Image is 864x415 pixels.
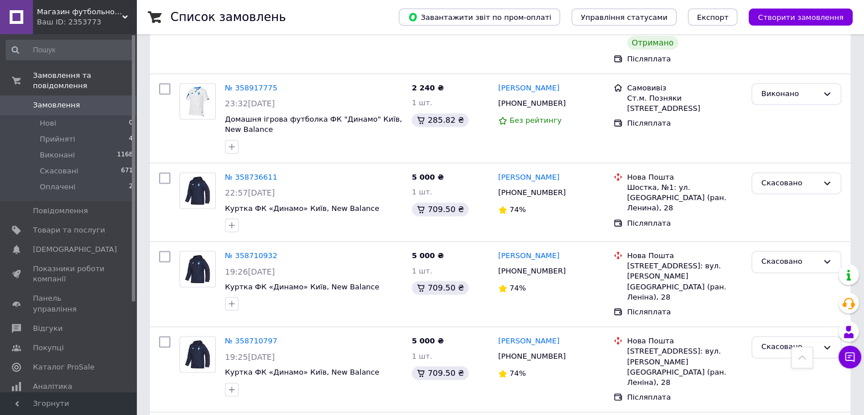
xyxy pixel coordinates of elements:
span: Створити замовлення [758,13,844,22]
span: 1 шт. [412,98,432,107]
span: Експорт [697,13,729,22]
span: Без рейтингу [510,116,562,125]
span: Каталог ProSale [33,362,94,372]
div: Післяплата [627,392,742,402]
span: Відгуки [33,323,62,334]
a: Фото товару [180,172,216,209]
div: [PHONE_NUMBER] [496,96,568,111]
div: Нова Пошта [627,172,742,182]
span: 1 шт. [412,352,432,360]
span: Магазин футбольної атрибутики SPORTSLABELS [37,7,122,17]
div: Ст.м. Позняки [STREET_ADDRESS] [627,93,742,114]
span: Нові [40,118,56,128]
h1: Список замовлень [170,10,286,24]
span: 1168 [117,150,133,160]
a: [PERSON_NAME] [498,251,560,262]
span: Покупці [33,343,64,353]
a: Фото товару [180,83,216,119]
div: [PHONE_NUMBER] [496,264,568,279]
span: Панель управління [33,293,105,314]
span: 74% [510,369,526,377]
div: Нова Пошта [627,336,742,346]
span: Управління статусами [581,13,667,22]
span: Завантажити звіт по пром-оплаті [408,12,551,22]
span: 1 шт. [412,188,432,196]
button: Створити замовлення [749,9,853,26]
div: Ваш ID: 2353773 [37,17,136,27]
a: Куртка ФК «Динамо» Київ, New Balance [225,204,379,213]
img: Фото товару [181,337,215,372]
div: [STREET_ADDRESS]: вул. [PERSON_NAME][GEOGRAPHIC_DATA] (ран. Леніна), 28 [627,261,742,302]
a: Створити замовлення [737,13,853,21]
span: 19:26[DATE] [225,267,275,276]
div: Виконано [761,88,818,100]
a: № 358917775 [225,84,277,92]
span: 5 000 ₴ [412,173,444,181]
div: [PHONE_NUMBER] [496,185,568,200]
input: Пошук [6,40,134,60]
span: Показники роботи компанії [33,264,105,284]
a: Куртка ФК «Динамо» Київ, New Balance [225,368,379,376]
div: Післяплата [627,218,742,229]
a: [PERSON_NAME] [498,83,560,94]
span: 74% [510,284,526,292]
span: Виконані [40,150,75,160]
span: 4 [129,134,133,144]
div: 709.50 ₴ [412,366,469,380]
div: Отримано [627,36,678,49]
div: Шостка, №1: ул. [GEOGRAPHIC_DATA] (ран. Ленина), 28 [627,182,742,214]
span: Аналітика [33,381,72,392]
img: Фото товару [180,84,215,119]
div: Скасовано [761,341,818,353]
a: № 358710797 [225,337,277,345]
button: Чат з покупцем [838,346,861,368]
span: Скасовані [40,166,78,176]
span: 5 000 ₴ [412,337,444,345]
div: Скасовано [761,177,818,189]
span: 19:25[DATE] [225,352,275,362]
span: Замовлення [33,100,80,110]
span: Замовлення та повідомлення [33,70,136,91]
img: Фото товару [181,173,215,208]
span: 2 [129,182,133,192]
a: Фото товару [180,336,216,372]
a: Куртка ФК «Динамо» Київ, New Balance [225,283,379,291]
button: Експорт [688,9,738,26]
div: [PHONE_NUMBER] [496,349,568,364]
button: Управління статусами [571,9,677,26]
div: 285.82 ₴ [412,113,469,127]
span: Прийняті [40,134,75,144]
div: 709.50 ₴ [412,281,469,294]
span: 5 000 ₴ [412,251,444,260]
a: [PERSON_NAME] [498,336,560,347]
span: 0 [129,118,133,128]
a: Домашня ігрова футболка ФК "Динамо" Київ, New Balance [225,115,402,134]
div: 709.50 ₴ [412,202,469,216]
a: № 358710932 [225,251,277,260]
span: 1 шт. [412,267,432,275]
span: 671 [121,166,133,176]
div: Післяплата [627,54,742,64]
span: [DEMOGRAPHIC_DATA] [33,244,117,255]
a: № 358736611 [225,173,277,181]
div: Самовивіз [627,83,742,93]
div: Нова Пошта [627,251,742,261]
span: 74% [510,205,526,214]
span: Повідомлення [33,206,88,216]
div: Скасовано [761,256,818,268]
a: Фото товару [180,251,216,287]
div: Післяплата [627,118,742,128]
div: Післяплата [627,307,742,317]
span: Оплачені [40,182,76,192]
div: [STREET_ADDRESS]: вул. [PERSON_NAME][GEOGRAPHIC_DATA] (ран. Леніна), 28 [627,346,742,388]
span: 22:57[DATE] [225,188,275,197]
img: Фото товару [181,251,215,287]
span: Товари та послуги [33,225,105,235]
button: Завантажити звіт по пром-оплаті [399,9,560,26]
span: 2 240 ₴ [412,84,444,92]
span: 23:32[DATE] [225,99,275,108]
